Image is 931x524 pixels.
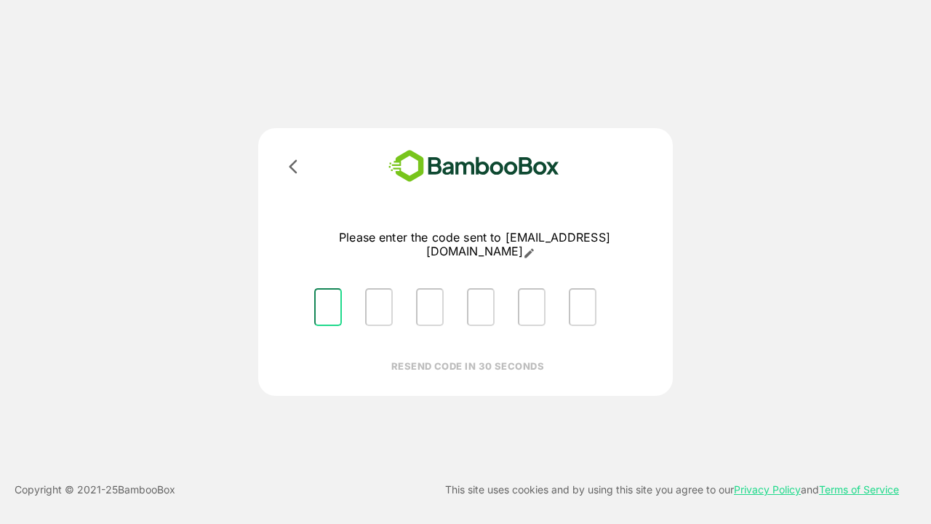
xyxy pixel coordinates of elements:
input: Please enter OTP character 2 [365,288,393,326]
input: Please enter OTP character 6 [569,288,596,326]
a: Privacy Policy [734,483,801,496]
p: Please enter the code sent to [EMAIL_ADDRESS][DOMAIN_NAME] [303,231,647,259]
a: Terms of Service [819,483,899,496]
img: bamboobox [367,146,580,187]
input: Please enter OTP character 4 [467,288,495,326]
input: Please enter OTP character 3 [416,288,444,326]
p: Copyright © 2021- 25 BambooBox [15,481,175,499]
input: Please enter OTP character 5 [518,288,546,326]
input: Please enter OTP character 1 [314,288,342,326]
p: This site uses cookies and by using this site you agree to our and [445,481,899,499]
